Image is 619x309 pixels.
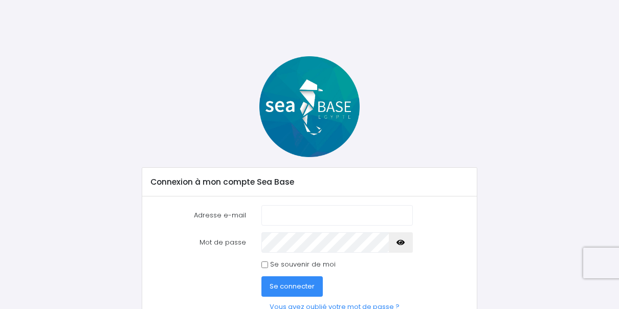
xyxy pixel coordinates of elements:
label: Se souvenir de moi [270,259,336,270]
span: Se connecter [270,281,315,291]
label: Adresse e-mail [143,205,254,226]
div: Connexion à mon compte Sea Base [142,168,477,196]
label: Mot de passe [143,232,254,253]
button: Se connecter [261,276,323,297]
